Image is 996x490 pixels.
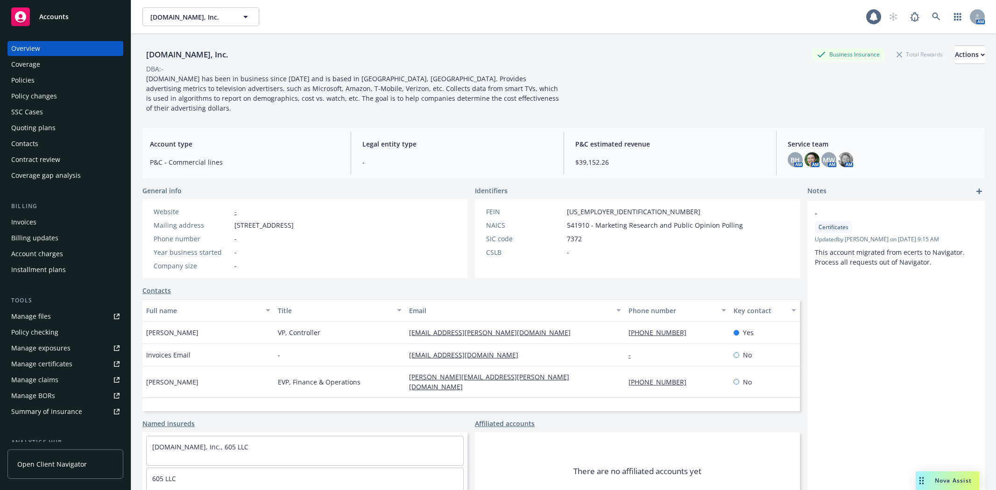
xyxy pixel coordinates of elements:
div: Manage files [11,309,51,324]
a: Account charges [7,246,123,261]
span: Certificates [819,223,848,231]
button: Nova Assist [916,471,979,490]
span: BH [791,155,800,165]
span: - [815,208,953,218]
a: Accounts [7,4,123,30]
span: [PERSON_NAME] [146,328,198,337]
span: Service team [788,139,977,149]
span: Invoices Email [146,350,191,360]
div: Year business started [154,247,231,257]
button: Email [405,299,624,322]
div: DBA: - [146,64,163,74]
a: Policy changes [7,89,123,104]
span: There are no affiliated accounts yet [573,466,701,477]
a: Policies [7,73,123,88]
div: Installment plans [11,262,66,277]
div: Full name [146,306,260,315]
div: Invoices [11,215,36,230]
div: Title [278,306,392,315]
span: - [567,247,569,257]
span: MW [823,155,835,165]
a: Policy checking [7,325,123,340]
span: [DOMAIN_NAME] has been in business since [DATE] and is based in [GEOGRAPHIC_DATA], [GEOGRAPHIC_DA... [146,74,561,112]
button: Full name [142,299,274,322]
span: Legal entity type [362,139,552,149]
a: Overview [7,41,123,56]
img: photo [805,152,819,167]
a: Summary of insurance [7,404,123,419]
a: Manage files [7,309,123,324]
a: Named insureds [142,419,195,428]
button: [DOMAIN_NAME], Inc. [142,7,259,26]
span: P&C - Commercial lines [150,157,339,167]
a: Contract review [7,152,123,167]
div: SIC code [486,234,563,244]
a: Manage exposures [7,341,123,356]
div: [DOMAIN_NAME], Inc. [142,49,232,61]
a: Search [927,7,946,26]
span: EVP, Finance & Operations [278,377,360,387]
div: NAICS [486,220,563,230]
div: Drag to move [916,471,927,490]
div: SSC Cases [11,105,43,119]
a: Quoting plans [7,120,123,135]
button: Actions [955,45,985,64]
div: Total Rewards [892,49,947,60]
a: [DOMAIN_NAME], Inc., 605 LLC [152,442,248,451]
span: - [278,350,280,360]
a: - [629,350,638,359]
span: Updated by [PERSON_NAME] on [DATE] 9:15 AM [815,235,977,244]
span: Identifiers [475,186,508,196]
a: Manage BORs [7,388,123,403]
span: Accounts [39,13,69,21]
div: Contacts [11,136,38,151]
a: [EMAIL_ADDRESS][PERSON_NAME][DOMAIN_NAME] [409,328,578,337]
span: [PERSON_NAME] [146,377,198,387]
span: Notes [807,186,826,197]
div: Overview [11,41,40,56]
div: Company size [154,261,231,271]
a: [EMAIL_ADDRESS][DOMAIN_NAME] [409,350,526,359]
div: Manage certificates [11,357,72,371]
span: [STREET_ADDRESS] [234,220,294,230]
a: Coverage [7,57,123,72]
a: add [974,186,985,197]
div: Coverage [11,57,40,72]
img: photo [838,152,853,167]
div: Tools [7,296,123,305]
div: Actions [955,46,985,63]
a: Billing updates [7,231,123,245]
a: Invoices [7,215,123,230]
div: Website [154,207,231,217]
span: VP, Controller [278,328,320,337]
div: Email [409,306,610,315]
div: -CertificatesUpdatedby [PERSON_NAME] on [DATE] 9:15 AMThis account migrated from ecerts to Naviga... [807,201,985,274]
button: Key contact [730,299,800,322]
span: No [743,350,752,360]
div: Billing updates [11,231,58,245]
span: [DOMAIN_NAME], Inc. [150,12,231,22]
span: $39,152.26 [575,157,765,167]
a: Manage certificates [7,357,123,371]
div: Manage claims [11,372,58,387]
div: Policy checking [11,325,58,340]
div: Key contact [734,306,786,315]
a: [PERSON_NAME][EMAIL_ADDRESS][PERSON_NAME][DOMAIN_NAME] [409,372,569,391]
a: Start snowing [884,7,903,26]
a: Affiliated accounts [475,419,535,428]
div: Policies [11,73,35,88]
div: Manage exposures [11,341,71,356]
span: - [234,247,237,257]
div: Policy changes [11,89,57,104]
a: Report a Bug [905,7,924,26]
span: 7372 [567,234,582,244]
span: P&C estimated revenue [575,139,765,149]
span: General info [142,186,182,196]
span: - [234,261,237,271]
div: FEIN [486,207,563,217]
button: Phone number [625,299,730,322]
span: Yes [743,328,754,337]
a: - [234,207,237,216]
a: Contacts [142,286,171,295]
